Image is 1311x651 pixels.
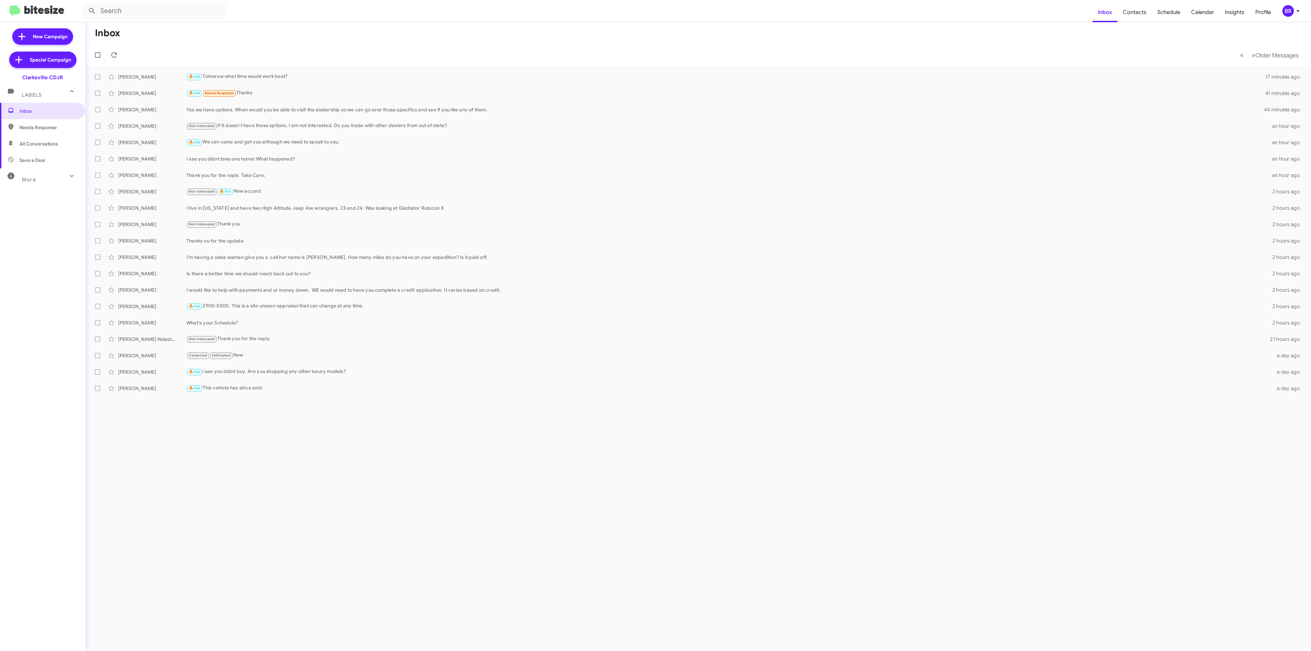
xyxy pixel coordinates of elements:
[1265,106,1306,113] div: 44 minutes ago
[118,303,186,310] div: [PERSON_NAME]
[1268,188,1306,195] div: 2 hours ago
[1268,172,1306,179] div: an hour ago
[1265,73,1306,80] div: 17 minutes ago
[186,287,1268,293] div: I would like to help with payments and or money down. WE would need to have you complete a credit...
[118,336,186,343] div: [PERSON_NAME] Nolastname119587306
[189,91,200,95] span: 🔥 Hot
[1265,90,1306,97] div: 41 minutes ago
[186,384,1268,392] div: This vehicle has since sold.
[1277,5,1303,17] button: BR
[118,319,186,326] div: [PERSON_NAME]
[186,254,1268,261] div: I'm having a sales waman give you a call her name is [PERSON_NAME]. How many miles do you have on...
[118,369,186,375] div: [PERSON_NAME]
[189,189,215,194] span: Not-Interested
[189,386,200,390] span: 🔥 Hot
[1092,2,1117,22] a: Inbox
[186,351,1268,359] div: New
[118,237,186,244] div: [PERSON_NAME]
[30,56,71,63] span: Special Campaign
[1268,319,1306,326] div: 2 hours ago
[19,140,58,147] span: All Conversations
[212,353,231,358] span: Unfinished
[118,90,186,97] div: [PERSON_NAME]
[1236,48,1303,62] nav: Page navigation example
[186,106,1265,113] div: Yes we have options. When would you be able to visit the dealership so we can go over those speci...
[186,122,1268,130] div: If it doesn't have those options, I am not interested. Do you trade with other dealers from out o...
[186,73,1265,81] div: Tomorow what time would work best?
[189,337,215,341] span: Not-Interested
[118,352,186,359] div: [PERSON_NAME]
[22,92,42,98] span: Labels
[186,335,1268,343] div: Thank you for the reply.
[1268,369,1306,375] div: a day ago
[186,319,1268,326] div: What's your Schedule?
[189,124,215,128] span: Not-Interested
[1268,287,1306,293] div: 2 hours ago
[118,205,186,211] div: [PERSON_NAME]
[1236,48,1248,62] button: Previous
[118,123,186,129] div: [PERSON_NAME]
[9,52,76,68] a: Special Campaign
[19,157,45,164] span: Save a Deal
[12,28,73,45] a: New Campaign
[1268,237,1306,244] div: 2 hours ago
[186,205,1268,211] div: I live in [US_STATE] and have two High Altitude Jeep 4xe wranglers, 23 and 24. Was looking at Gla...
[1117,2,1152,22] a: Contacts
[189,353,208,358] span: Contacted
[189,304,200,308] span: 🔥 Hot
[1268,303,1306,310] div: 2 hours ago
[1282,5,1294,17] div: BR
[1268,221,1306,228] div: 2 hours ago
[189,74,200,79] span: 🔥 Hot
[118,73,186,80] div: [PERSON_NAME]
[1247,48,1303,62] button: Next
[189,140,200,144] span: 🔥 Hot
[118,287,186,293] div: [PERSON_NAME]
[186,237,1268,244] div: Thanky ou for the update.
[220,189,231,194] span: 🔥 Hot
[186,188,1268,195] div: New accord
[1152,2,1186,22] a: Schedule
[118,270,186,277] div: [PERSON_NAME]
[186,220,1268,228] div: Thank you
[1268,123,1306,129] div: an hour ago
[118,172,186,179] div: [PERSON_NAME]
[95,28,120,39] h1: Inbox
[118,188,186,195] div: [PERSON_NAME]
[186,302,1268,310] div: 2900-5000. This is a site unseen appraisal that can change at any time.
[1220,2,1250,22] a: Insights
[19,124,77,131] span: Needs Response
[1252,51,1255,59] span: »
[186,368,1268,376] div: i see you didnt buy. Are you shopping any other luxury models?
[1268,139,1306,146] div: an hour ago
[33,33,68,40] span: New Campaign
[1268,205,1306,211] div: 2 hours ago
[189,370,200,374] span: 🔥 Hot
[1268,352,1306,359] div: a day ago
[205,91,234,95] span: Needs Response
[186,138,1268,146] div: We can come and get you although we need to speak to you.
[1255,52,1299,59] span: Older Messages
[1240,51,1244,59] span: «
[1268,336,1306,343] div: 21 hours ago
[118,139,186,146] div: [PERSON_NAME]
[83,3,226,19] input: Search
[1268,254,1306,261] div: 2 hours ago
[118,155,186,162] div: [PERSON_NAME]
[1268,385,1306,392] div: a day ago
[22,177,36,183] span: More
[186,270,1268,277] div: Is there a better time we should reach back out to you?
[118,254,186,261] div: [PERSON_NAME]
[1186,2,1220,22] span: Calendar
[1268,155,1306,162] div: an hour ago
[22,74,63,81] div: Clarksville CDJR
[189,222,215,226] span: Not-Interested
[186,89,1265,97] div: Thanks
[1268,270,1306,277] div: 2 hours ago
[186,155,1268,162] div: I see you didnt take one home! What happened?
[19,108,77,114] span: Inbox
